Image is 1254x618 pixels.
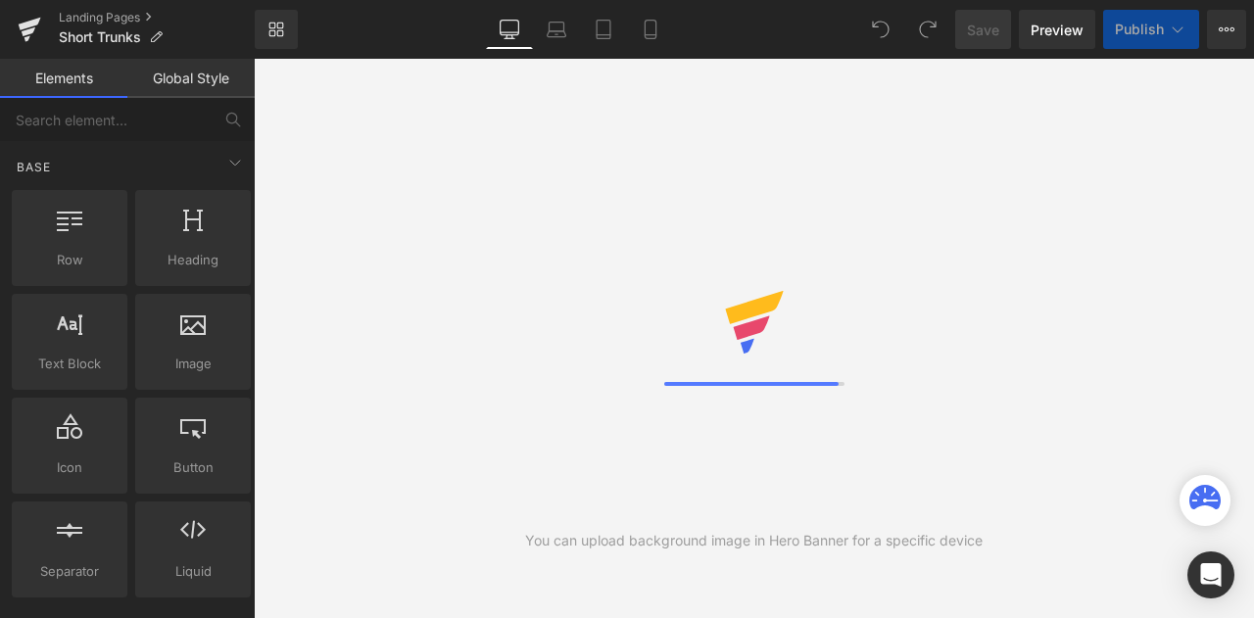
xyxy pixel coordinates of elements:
[141,457,245,478] span: Button
[18,561,121,582] span: Separator
[255,10,298,49] a: New Library
[525,530,983,551] div: You can upload background image in Hero Banner for a specific device
[486,10,533,49] a: Desktop
[1103,10,1199,49] button: Publish
[967,20,999,40] span: Save
[1187,551,1234,598] div: Open Intercom Messenger
[627,10,674,49] a: Mobile
[59,29,141,45] span: Short Trunks
[908,10,947,49] button: Redo
[141,250,245,270] span: Heading
[1031,20,1084,40] span: Preview
[141,354,245,374] span: Image
[18,354,121,374] span: Text Block
[18,457,121,478] span: Icon
[1207,10,1246,49] button: More
[861,10,900,49] button: Undo
[533,10,580,49] a: Laptop
[59,10,255,25] a: Landing Pages
[1115,22,1164,37] span: Publish
[580,10,627,49] a: Tablet
[15,158,53,176] span: Base
[141,561,245,582] span: Liquid
[18,250,121,270] span: Row
[1019,10,1095,49] a: Preview
[127,59,255,98] a: Global Style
